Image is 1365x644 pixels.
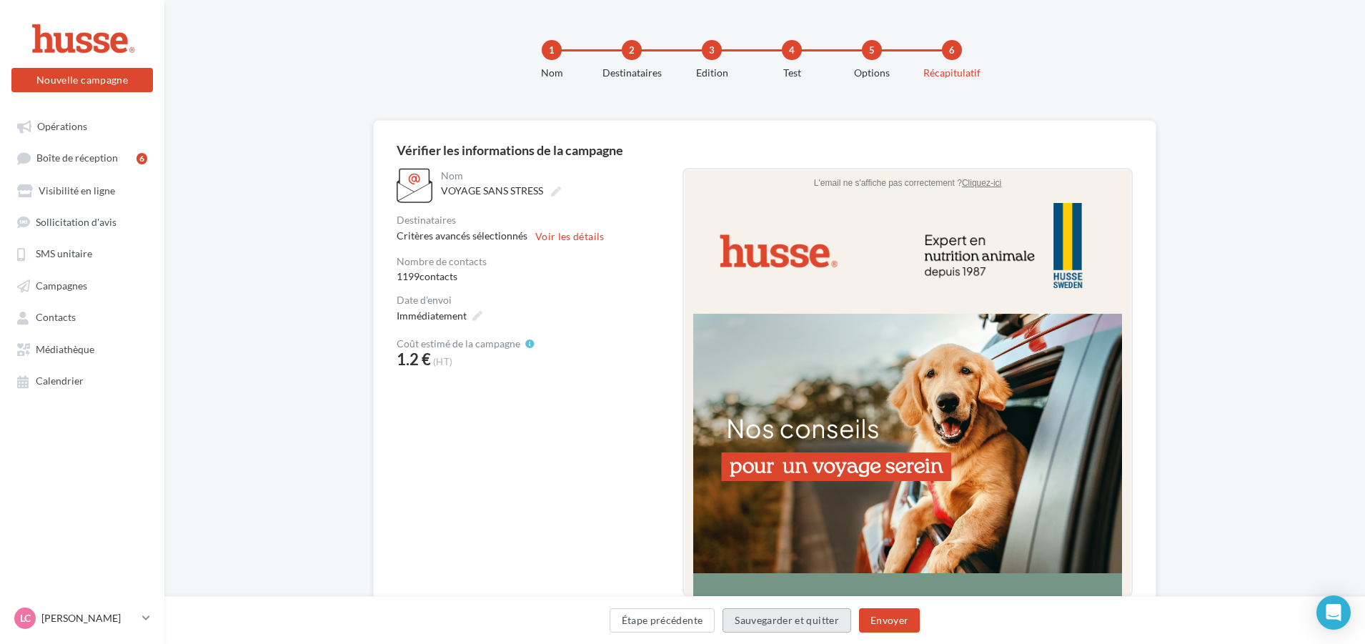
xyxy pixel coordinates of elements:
[586,66,677,80] div: Destinataires
[1316,595,1351,630] div: Open Intercom Messenger
[397,215,671,225] div: Destinataires
[397,144,1133,157] div: Vérifier les informations de la campagne
[397,309,467,322] span: Immédiatement
[36,248,92,260] span: SMS unitaire
[20,611,31,625] span: LC
[441,184,543,197] span: VOYAGE SANS STRESS
[112,425,334,437] span: En cette période estivale,
[9,304,156,330] a: Contacts
[702,40,722,60] div: 3
[397,257,671,267] div: Nombre de contacts
[610,608,715,633] button: Étape précédente
[9,113,156,139] a: Opérations
[11,605,153,632] a: LC [PERSON_NAME]
[9,367,156,393] a: Calendrier
[420,270,457,282] span: contacts
[16,33,430,137] img: BANNIERE_HUSSE_DIGITALEO.png
[535,228,605,245] button: Voir les détails
[241,425,334,437] strong: les changements
[39,184,115,197] span: Visibilité en ligne
[942,40,962,60] div: 6
[746,66,838,80] div: Test
[397,231,527,241] span: Critères avancés sélectionnés
[9,177,156,203] a: Visibilité en ligne
[11,68,153,92] button: Nouvelle campagne
[9,336,156,362] a: Médiathèque
[826,66,918,80] div: Options
[666,66,758,80] div: Edition
[441,171,668,181] div: Nom
[397,339,520,349] span: Coût estimé de la campagne
[9,240,156,266] a: SMS unitaire
[36,343,94,355] span: Médiathèque
[397,352,431,367] span: 1.2 €
[36,312,76,324] span: Contacts
[782,40,802,60] div: 4
[136,153,147,164] div: 6
[129,8,277,18] span: L'email ne s'affiche pas correctement ?
[37,120,87,132] span: Opérations
[397,269,671,284] div: 1199
[723,608,851,633] button: Sauvegarder et quitter
[36,216,116,228] span: Sollicitation d'avis
[277,8,317,18] a: Cliquez-ici
[9,209,156,234] a: Sollicitation d'avis
[542,40,562,60] div: 1
[622,40,642,60] div: 2
[433,356,452,367] span: (HT)
[506,66,597,80] div: Nom
[9,144,437,403] img: nos_conseils_ordi.png
[862,40,882,60] div: 5
[36,375,84,387] span: Calendrier
[397,295,671,305] div: Date d'envoi
[859,608,920,633] button: Envoyer
[41,611,136,625] p: [PERSON_NAME]
[906,66,998,80] div: Récapitulatif
[9,272,156,298] a: Campagnes
[36,152,118,164] span: Boîte de réception
[36,279,87,292] span: Campagnes
[9,144,156,171] a: Boîte de réception6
